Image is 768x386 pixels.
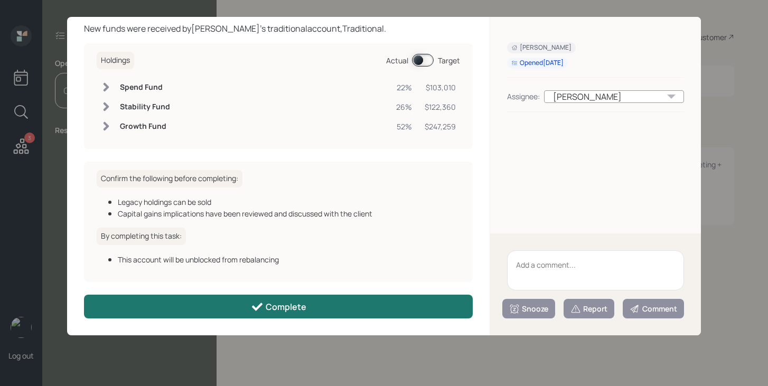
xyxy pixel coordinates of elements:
div: 22% [396,82,412,93]
button: Snooze [502,299,555,318]
h6: Stability Fund [120,102,170,111]
div: $247,259 [425,121,456,132]
div: Comment [630,304,677,314]
h6: Confirm the following before completing: [97,170,242,187]
button: Complete [84,295,473,318]
div: New funds were received by [PERSON_NAME] 's traditional account, Traditional . [84,22,473,35]
div: This account will be unblocked from rebalancing [118,254,460,265]
h6: By completing this task: [97,228,186,245]
div: $103,010 [425,82,456,93]
div: Legacy holdings can be sold [118,196,460,208]
h6: Growth Fund [120,122,170,131]
div: 26% [396,101,412,112]
h6: Holdings [97,52,134,69]
button: Report [564,299,614,318]
div: Snooze [509,304,548,314]
div: [PERSON_NAME] [544,90,684,103]
div: Actual [386,55,408,66]
div: Complete [251,300,306,313]
h6: Spend Fund [120,83,170,92]
div: Capital gains implications have been reviewed and discussed with the client [118,208,460,219]
div: 52% [396,121,412,132]
div: [PERSON_NAME] [511,43,572,52]
div: Report [570,304,607,314]
button: Comment [623,299,684,318]
div: $122,360 [425,101,456,112]
div: Opened [DATE] [511,59,564,68]
div: Assignee: [507,91,540,102]
div: Target [438,55,460,66]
